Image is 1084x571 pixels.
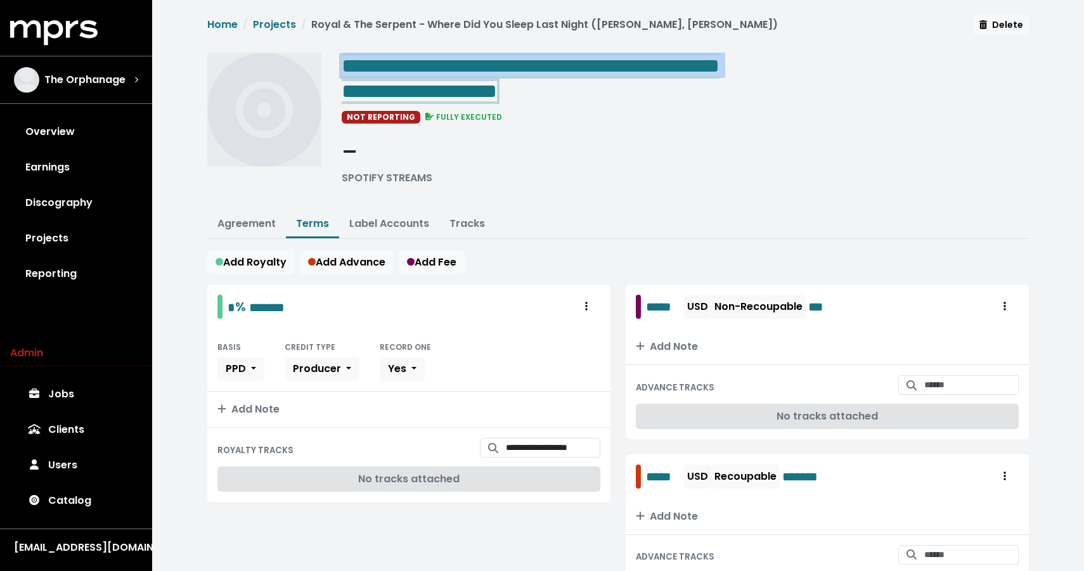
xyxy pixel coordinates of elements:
button: Add Fee [399,250,465,274]
input: Search for tracks by title and link them to this royalty [506,438,600,458]
small: CREDIT TYPE [285,342,335,352]
button: Add Advance [300,250,394,274]
a: Catalog [10,483,142,518]
small: ADVANCE TRACKS [636,551,714,563]
div: SPOTIFY STREAMS [342,170,432,186]
button: PPD [217,357,264,381]
div: [EMAIL_ADDRESS][DOMAIN_NAME] [14,540,138,555]
img: Album cover for this project [207,53,321,167]
a: Users [10,447,142,483]
span: NOT REPORTING [342,111,420,124]
span: Add Fee [407,255,456,269]
a: Terms [296,216,329,231]
span: Edit value [228,301,235,314]
a: Agreement [217,216,276,231]
a: Discography [10,185,142,221]
button: Royalty administration options [991,465,1019,489]
a: Projects [10,221,142,256]
span: FULLY EXECUTED [423,112,503,122]
a: Earnings [10,150,142,185]
button: [EMAIL_ADDRESS][DOMAIN_NAME] [10,539,142,556]
span: Delete [979,18,1023,31]
a: mprs logo [10,25,98,39]
button: Add Note [626,329,1029,364]
span: The Orphanage [44,72,126,87]
span: Add Note [217,402,280,416]
div: No tracks attached [217,466,600,492]
span: Recoupable [714,469,777,484]
button: Recoupable [711,465,780,489]
div: No tracks attached [636,404,1019,429]
nav: breadcrumb [207,17,778,42]
button: Add Note [207,392,610,427]
span: USD [687,469,708,484]
button: Non-Recoupable [711,295,806,319]
small: ADVANCE TRACKS [636,382,714,394]
span: Yes [388,361,406,376]
span: Non-Recoupable [714,299,803,314]
small: RECORD ONE [380,342,431,352]
button: Delete [974,15,1029,35]
span: Edit value [808,297,830,316]
a: Clients [10,412,142,447]
span: PPD [226,361,246,376]
input: Search for tracks by title and link them to this advance [924,375,1019,395]
span: Add Royalty [216,255,287,269]
img: The selected account / producer [14,67,39,93]
button: USD [684,465,711,489]
span: Edit value [782,467,840,486]
small: ROYALTY TRACKS [217,444,294,456]
span: % [235,298,246,316]
div: - [342,134,432,171]
button: Royalty administration options [991,295,1019,319]
a: Projects [253,17,296,32]
a: Overview [10,114,142,150]
button: Yes [380,357,425,381]
button: Producer [285,357,359,381]
span: Add Advance [308,255,385,269]
span: Edit value [646,297,681,316]
a: Tracks [449,216,485,231]
span: Add Note [636,509,698,523]
button: Add Royalty [207,250,295,274]
input: Search for tracks by title and link them to this advance [924,545,1019,565]
a: Jobs [10,376,142,412]
li: Royal & The Serpent - Where Did You Sleep Last Night ([PERSON_NAME], [PERSON_NAME]) [296,17,778,32]
a: Reporting [10,256,142,292]
a: Label Accounts [349,216,429,231]
span: Producer [293,361,341,376]
small: BASIS [217,342,241,352]
button: USD [684,295,711,319]
button: Add Note [626,499,1029,534]
span: Edit value [249,301,285,314]
span: Edit value [342,56,719,101]
span: Add Note [636,339,698,354]
a: Home [207,17,238,32]
span: Edit value [646,467,681,486]
button: Royalty administration options [572,295,600,319]
span: USD [687,299,708,314]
